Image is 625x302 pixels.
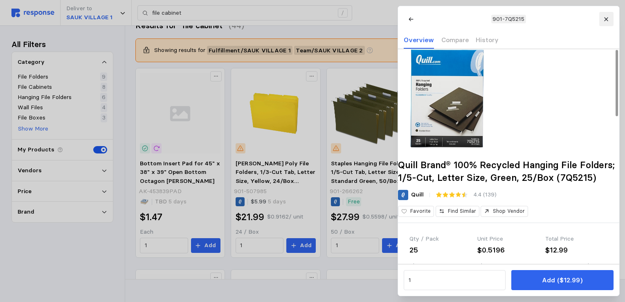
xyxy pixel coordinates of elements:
[492,15,524,24] p: 901-7Q5215
[447,207,476,215] p: Find Similar
[398,49,496,147] img: s1192351_s7
[545,261,607,270] div: Next Price Break
[545,234,607,243] div: Total Price
[477,234,540,243] div: Unit Price
[404,35,434,45] p: Overview
[411,190,424,199] p: Quill
[542,275,582,285] p: Add ($12.99)
[398,206,434,217] button: Favorite
[398,159,619,184] h2: Quill Brand® 100% Recycled Hanging File Folders; 1/5-Cut, Letter Size, Green, 25/Box (7Q5215)
[409,245,472,256] div: 25
[545,245,607,256] div: $12.99
[481,206,528,217] button: Shop Vendor
[474,190,497,199] p: 4.4 (139)
[441,35,468,45] p: Compare
[408,273,501,288] input: Qty
[477,245,540,256] div: $0.5196
[409,261,472,270] div: Shipping Time
[477,261,540,270] div: Shipping Cost
[409,234,472,243] div: Qty / Pack
[511,270,613,290] button: Add ($12.99)
[410,207,431,215] p: Favorite
[435,206,479,217] button: Find Similar
[476,35,499,45] p: History
[493,207,525,215] p: Shop Vendor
